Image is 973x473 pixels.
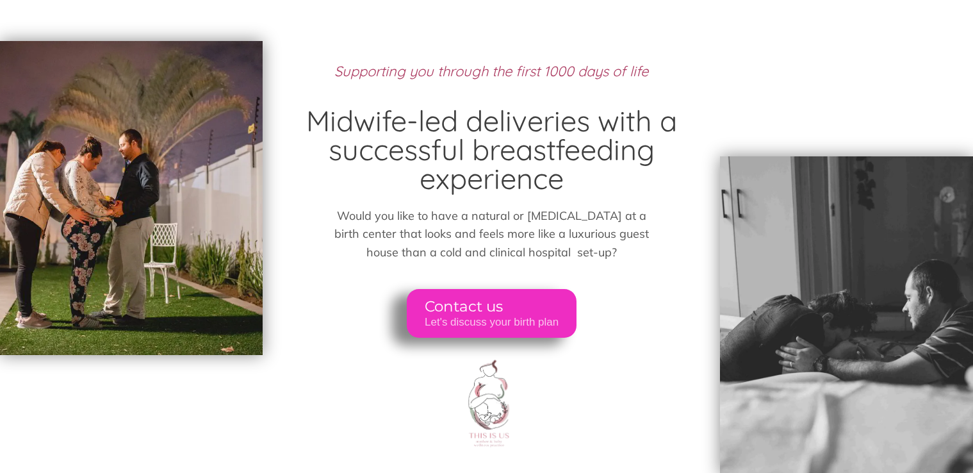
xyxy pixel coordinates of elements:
[424,298,558,316] span: Contact us
[292,106,691,193] h2: Midwife-led deliveries with a successful breastfeeding experience
[424,316,558,329] span: Let's discuss your birth plan
[332,207,651,262] p: Would you like to have a natural or [MEDICAL_DATA] at a birth center that looks and feels more li...
[334,62,648,80] span: Supporting you through the first 1000 days of life
[406,289,576,338] a: Contact us Let's discuss your birth plan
